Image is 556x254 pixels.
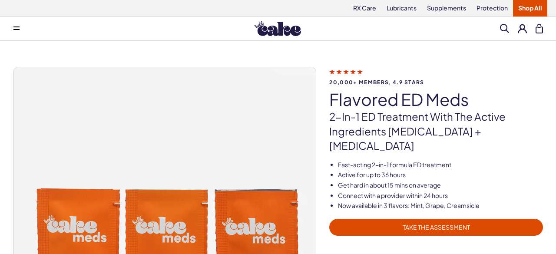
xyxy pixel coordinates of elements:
img: Hello Cake [255,21,301,36]
span: TAKE THE ASSESSMENT [334,222,538,232]
a: TAKE THE ASSESSMENT [329,219,543,236]
span: 20,000+ members, 4.9 stars [329,79,543,85]
li: Now available in 3 flavors: Mint, Grape, Creamsicle [338,201,543,210]
h1: Flavored ED Meds [329,90,543,109]
li: Active for up to 36 hours [338,171,543,179]
li: Fast-acting 2-in-1 formula ED treatment [338,161,543,169]
a: 20,000+ members, 4.9 stars [329,68,543,85]
p: 2-in-1 ED treatment with the active ingredients [MEDICAL_DATA] + [MEDICAL_DATA] [329,109,543,153]
li: Get hard in about 15 mins on average [338,181,543,190]
li: Connect with a provider within 24 hours [338,191,543,200]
